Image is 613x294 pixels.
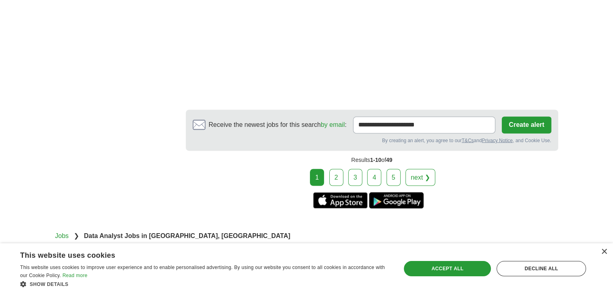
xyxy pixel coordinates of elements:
[387,169,401,186] a: 5
[209,120,347,130] span: Receive the newest jobs for this search :
[502,116,551,133] button: Create alert
[329,169,343,186] a: 2
[461,137,474,143] a: T&Cs
[497,261,586,276] div: Decline all
[404,261,491,276] div: Accept all
[62,273,87,278] a: Read more, opens a new window
[386,156,393,163] span: 49
[348,169,362,186] a: 3
[55,232,69,239] a: Jobs
[74,232,79,239] span: ❯
[186,151,558,169] div: Results of
[310,169,324,186] div: 1
[30,282,69,287] span: Show details
[369,192,424,208] a: Get the Android app
[370,156,381,163] span: 1-10
[20,280,390,288] div: Show details
[20,265,385,278] span: This website uses cookies to improve user experience and to enable personalised advertising. By u...
[601,249,607,255] div: Close
[20,248,370,260] div: This website uses cookies
[84,232,290,239] strong: Data Analyst Jobs in [GEOGRAPHIC_DATA], [GEOGRAPHIC_DATA]
[313,192,368,208] a: Get the iPhone app
[193,137,551,144] div: By creating an alert, you agree to our and , and Cookie Use.
[367,169,381,186] a: 4
[405,169,435,186] a: next ❯
[482,137,513,143] a: Privacy Notice
[321,121,345,128] a: by email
